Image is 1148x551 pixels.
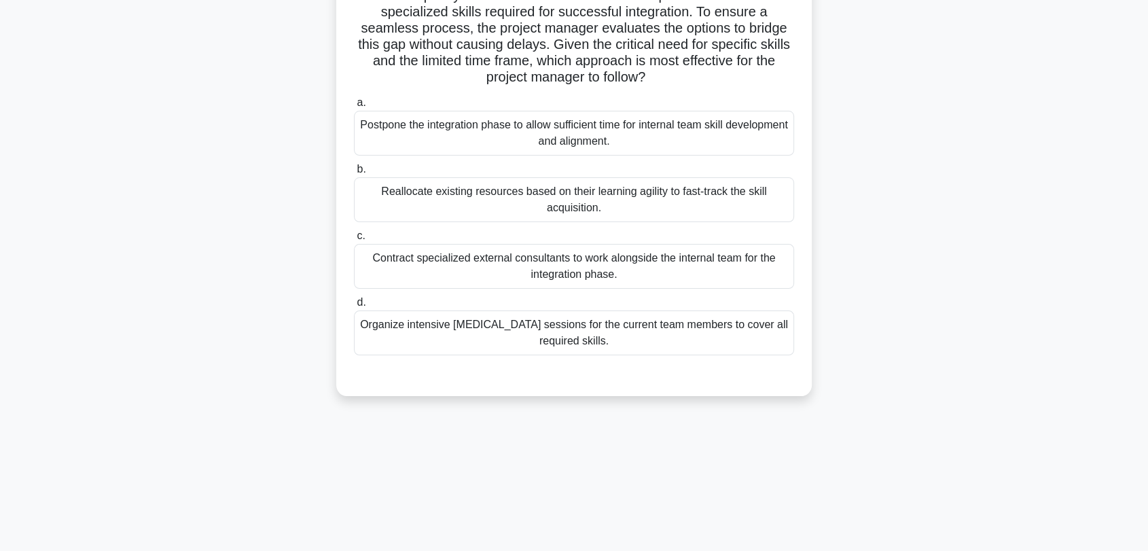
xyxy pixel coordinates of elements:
[354,111,794,156] div: Postpone the integration phase to allow sufficient time for internal team skill development and a...
[357,230,365,241] span: c.
[354,310,794,355] div: Organize intensive [MEDICAL_DATA] sessions for the current team members to cover all required ski...
[357,163,365,175] span: b.
[354,177,794,222] div: Reallocate existing resources based on their learning agility to fast-track the skill acquisition.
[354,244,794,289] div: Contract specialized external consultants to work alongside the internal team for the integration...
[357,96,365,108] span: a.
[357,296,365,308] span: d.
